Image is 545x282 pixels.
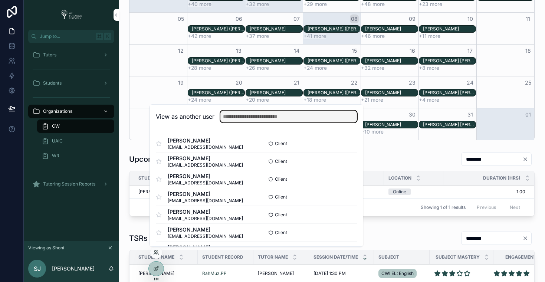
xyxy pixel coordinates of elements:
button: 15 [350,46,359,55]
button: 23 [408,78,417,87]
span: Viewing as Shoni [28,245,64,251]
a: Organizations [28,105,114,118]
div: John Chavez [250,58,302,64]
button: 24 [466,78,475,87]
span: [EMAIL_ADDRESS][DOMAIN_NAME] [168,162,243,168]
button: +24 more [188,97,211,103]
button: +21 more [361,97,383,103]
button: +26 more [246,65,269,71]
button: 13 [234,46,243,55]
span: [EMAIL_ADDRESS][DOMAIN_NAME] [168,216,243,222]
button: 19 [177,78,186,87]
button: +28 more [188,65,211,71]
button: 07 [292,14,301,23]
span: Subject Mastery [436,254,480,260]
span: K [105,33,111,39]
span: Client [275,141,287,147]
h1: TSRs of Past Sessions [129,233,209,243]
div: Presley Shattuck [423,89,476,96]
button: +24 more [303,65,327,71]
div: Lillian (Lilly) Rodriguez [308,26,360,32]
h2: View as another user [156,112,214,121]
button: +32 more [246,1,269,7]
button: 18 [523,46,532,55]
span: Organizations [43,108,72,114]
a: CW [37,119,114,133]
div: Lillian (Lilly) Rodriguez [308,89,360,96]
button: 17 [466,46,475,55]
div: John Chavez [365,89,418,96]
span: Engagement [505,254,536,260]
div: Online [393,188,406,195]
a: RahMuz.PP [202,270,227,276]
span: Client [275,176,287,182]
a: CWI EL: English [378,268,425,279]
span: [PERSON_NAME] [168,226,243,233]
span: [EMAIL_ADDRESS][DOMAIN_NAME] [168,233,243,239]
button: +23 more [419,1,442,7]
button: Clear [522,235,531,241]
button: 25 [523,78,532,87]
div: [PERSON_NAME] ([PERSON_NAME]) [PERSON_NAME] [308,90,360,96]
button: 09 [408,14,417,23]
div: scrollable content [24,43,119,200]
div: [PERSON_NAME] [250,58,302,64]
button: +8 more [419,65,439,71]
button: +42 more [188,33,211,39]
button: 05 [177,14,186,23]
div: [PERSON_NAME] ([PERSON_NAME]) [PERSON_NAME] [192,58,244,64]
a: Students [28,76,114,90]
span: [PERSON_NAME] [168,208,243,216]
div: [PERSON_NAME] [365,58,418,64]
button: +37 more [246,33,269,39]
button: 22 [350,78,359,87]
a: UAIC [37,134,114,148]
div: [PERSON_NAME] [365,26,418,32]
span: [EMAIL_ADDRESS][DOMAIN_NAME] [168,180,243,186]
div: [PERSON_NAME] ([PERSON_NAME]) [PERSON_NAME] [192,90,244,96]
p: [PERSON_NAME] [52,265,95,272]
span: [EMAIL_ADDRESS][DOMAIN_NAME] [168,198,243,204]
span: Client [275,194,287,200]
button: Clear [522,156,531,162]
span: Subject [378,254,399,260]
div: Lillian (Lilly) Rodriguez [192,58,244,64]
button: +40 more [188,1,211,7]
button: +48 more [361,1,385,7]
span: Duration (hrs) [483,175,521,181]
span: Location [388,175,411,181]
div: [PERSON_NAME] [423,26,476,32]
a: WR [37,149,114,163]
div: [PERSON_NAME] [PERSON_NAME] [423,58,476,64]
span: Client [275,212,287,218]
div: [PERSON_NAME] [250,90,302,96]
button: 31 [466,110,475,119]
span: Client [275,158,287,164]
span: [PERSON_NAME] [168,155,243,162]
span: Showing 1 of 1 results [421,204,466,210]
span: [EMAIL_ADDRESS][DOMAIN_NAME] [168,144,243,150]
img: App logo [58,9,84,21]
div: John Chavez [365,26,418,32]
span: UAIC [52,138,63,144]
div: Lillian (Lilly) Rodriguez [192,26,244,32]
button: 20 [234,78,243,87]
div: Alina Rose Porlaris [423,121,476,128]
button: 01 [523,110,532,119]
span: [PERSON_NAME] [168,244,243,251]
button: 21 [292,78,301,87]
button: 06 [234,14,243,23]
h1: Upcoming Sessions [129,154,200,164]
div: [PERSON_NAME] [250,26,302,32]
span: [PERSON_NAME] [168,173,243,180]
span: SJ [34,264,41,273]
span: Tutors [43,52,56,58]
span: [PERSON_NAME] [138,270,174,276]
a: [PERSON_NAME] [138,270,193,276]
span: [PERSON_NAME] [138,189,174,195]
span: Student Name [138,175,174,181]
button: 14 [292,46,301,55]
span: Student Record [202,254,243,260]
div: Presley Shattuck [423,58,476,64]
